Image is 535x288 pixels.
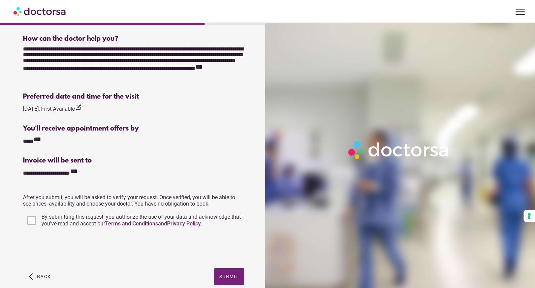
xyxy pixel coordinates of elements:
span: menu [514,5,527,18]
img: Logo-Doctorsa-trans-White-partial-flat.png [345,138,452,162]
button: Submit [214,268,244,285]
button: arrow_back_ios Back [26,268,54,285]
span: Back [37,274,51,279]
div: Preferred date and time for the visit [23,93,244,101]
div: Invoice will be sent to [23,157,244,165]
span: By submitting this request, you authorize the use of your data and acknowledge that you've read a... [41,214,241,227]
div: You'll receive appointment offers by [23,125,244,133]
a: Terms and Conditions [105,220,158,227]
i: edit_square [75,104,82,111]
iframe: reCAPTCHA [23,235,125,261]
span: Submit [219,274,239,279]
button: Your consent preferences for tracking technologies [524,210,535,222]
div: [DATE], First Available [23,104,82,113]
img: Doctorsa.com [13,4,67,19]
div: How can the doctor help you? [23,35,244,43]
p: After you submit, you will be asked to verify your request. Once verified, you will be able to se... [23,194,244,207]
a: Privacy Policy [167,220,201,227]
